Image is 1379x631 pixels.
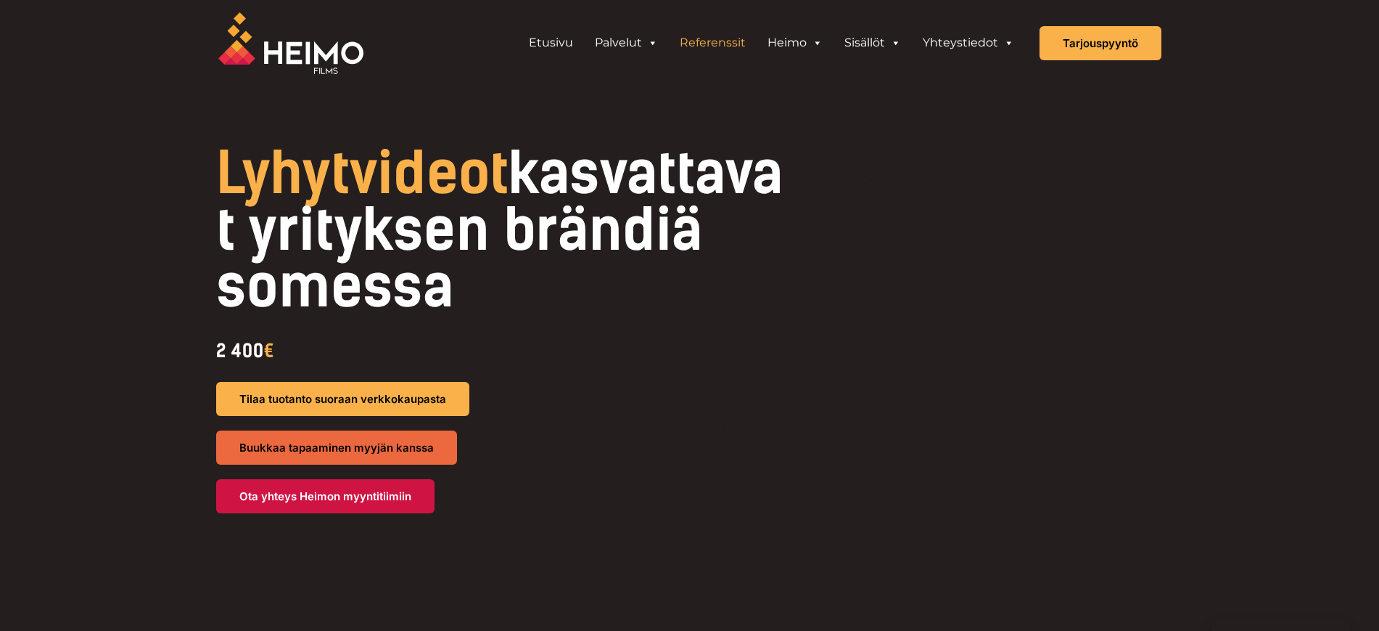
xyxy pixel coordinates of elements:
[669,28,757,57] a: Referenssit
[216,382,469,416] a: Tilaa tuotanto suoraan verkkokaupasta
[833,28,912,57] a: Sisällöt
[216,431,457,465] a: Buukkaa tapaaminen myyjän kanssa
[218,12,363,74] img: Heimo Filmsin logo
[264,340,274,362] span: €
[912,28,1025,57] a: Yhteystiedot
[518,28,584,57] a: Etusivu
[216,479,435,513] a: Ota yhteys Heimon myyntitiimiin
[1040,26,1161,60] a: Tarjouspyyntö
[216,334,789,367] div: 2 400
[216,139,509,208] span: Lyhytvideot
[239,394,446,404] span: Tilaa tuotanto suoraan verkkokaupasta
[584,28,669,57] a: Palvelut
[239,442,434,453] span: Buukkaa tapaaminen myyjän kanssa
[216,145,789,315] h1: kasvattavat yrityksen brändiä somessa
[511,28,1032,57] aside: Header Widget 1
[239,491,411,502] span: Ota yhteys Heimon myyntitiimiin
[757,28,833,57] a: Heimo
